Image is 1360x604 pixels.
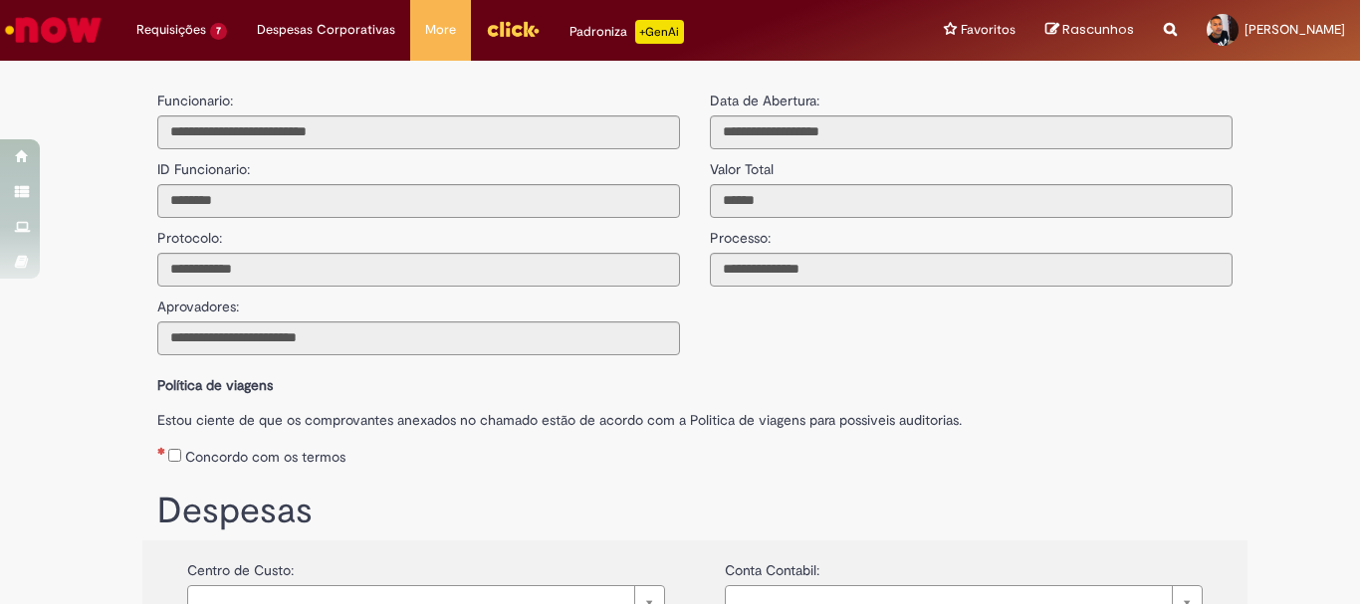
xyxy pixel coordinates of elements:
div: Padroniza [569,20,684,44]
span: More [425,20,456,40]
label: Aprovadores: [157,287,239,316]
label: Processo: [710,218,771,248]
img: ServiceNow [2,10,105,50]
span: Favoritos [961,20,1016,40]
h1: Despesas [157,492,1233,531]
p: +GenAi [635,20,684,44]
img: click_logo_yellow_360x200.png [486,14,540,44]
label: Valor Total [710,149,774,179]
b: Política de viagens [157,376,273,394]
label: Estou ciente de que os comprovantes anexados no chamado estão de acordo com a Politica de viagens... [157,400,1233,430]
span: [PERSON_NAME] [1245,21,1345,38]
span: Despesas Corporativas [257,20,395,40]
label: Protocolo: [157,218,222,248]
span: Requisições [136,20,206,40]
a: Rascunhos [1045,21,1134,40]
label: Conta Contabil: [725,550,819,580]
span: 7 [210,23,227,40]
label: Data de Abertura: [710,91,819,110]
label: ID Funcionario: [157,149,250,179]
label: Centro de Custo: [187,550,294,580]
span: Rascunhos [1062,20,1134,39]
label: Concordo com os termos [185,447,345,467]
label: Funcionario: [157,91,233,110]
